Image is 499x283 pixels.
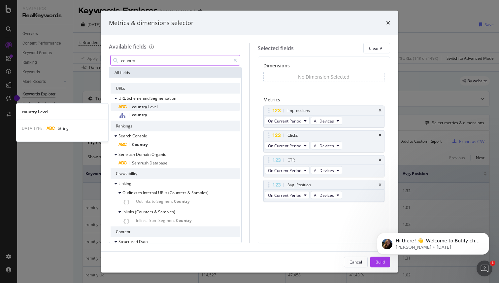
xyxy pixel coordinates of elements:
[176,218,192,223] span: Country
[258,44,294,52] div: Selected fields
[138,190,143,195] span: to
[158,209,175,215] span: Samples)
[379,183,382,187] div: times
[118,152,136,157] span: Semrush
[287,157,295,163] div: CTR
[111,168,240,179] div: Crawlability
[265,191,310,199] button: On Current Period
[363,43,390,53] button: Clear All
[158,218,176,223] span: Segment
[109,67,241,78] div: All fields
[379,158,382,162] div: times
[268,192,301,198] span: On Current Period
[191,190,209,195] span: Samples)
[120,55,230,65] input: Search by field name
[111,121,240,131] div: Rankings
[132,160,150,166] span: Semrush
[29,19,113,51] span: Hi there! 👋 Welcome to Botify chat support! Have a question? Reply to this message and our team w...
[143,190,158,195] span: Internal
[174,198,190,204] span: Country
[136,152,151,157] span: Domain
[344,257,368,267] button: Cancel
[118,239,139,244] span: Structured
[311,142,342,150] button: All Devices
[187,190,191,195] span: &
[118,95,127,101] span: URL
[168,190,187,195] span: (Counters
[109,18,193,27] div: Metrics & dimensions selector
[154,209,158,215] span: &
[314,143,334,148] span: All Devices
[149,218,158,223] span: from
[101,11,398,272] div: modal
[311,117,342,125] button: All Devices
[132,112,147,118] span: country
[311,166,342,174] button: All Devices
[379,133,382,137] div: times
[29,25,114,31] p: Message from Laura, sent 4w ago
[349,259,362,265] div: Cancel
[111,227,240,237] div: Content
[298,74,349,80] div: No Dimension Selected
[477,261,492,276] iframe: Intercom live chat
[156,198,174,204] span: Segment
[152,198,156,204] span: to
[379,109,382,113] div: times
[143,95,150,101] span: and
[287,182,311,188] div: Avg. Position
[158,190,168,195] span: URLs
[265,117,310,125] button: On Current Period
[17,109,108,114] div: country Level
[263,180,385,202] div: Avg. PositiontimesOn Current PeriodAll Devices
[132,133,147,139] span: Console
[148,104,158,110] span: Level
[490,261,495,266] span: 1
[265,166,310,174] button: On Current Period
[127,95,143,101] span: Scheme
[263,130,385,153] div: ClickstimesOn Current PeriodAll Devices
[268,143,301,148] span: On Current Period
[150,160,167,166] span: Database
[263,96,385,106] div: Metrics
[118,133,132,139] span: Search
[132,142,148,147] span: Country
[136,218,149,223] span: Inlinks
[135,209,154,215] span: (Counters
[367,219,499,265] iframe: Intercom notifications message
[118,181,131,186] span: Linking
[151,152,166,157] span: Organic
[314,118,334,124] span: All Devices
[265,142,310,150] button: On Current Period
[109,43,147,50] div: Available fields
[314,167,334,173] span: All Devices
[314,192,334,198] span: All Devices
[263,155,385,177] div: CTRtimesOn Current PeriodAll Devices
[122,209,135,215] span: Inlinks
[287,132,298,139] div: Clicks
[132,104,148,110] span: country
[386,18,390,27] div: times
[369,45,384,51] div: Clear All
[122,190,138,195] span: Outlinks
[311,191,342,199] button: All Devices
[150,95,176,101] span: Segmentation
[136,198,152,204] span: Outlinks
[263,62,385,72] div: Dimensions
[139,239,148,244] span: Data
[263,106,385,128] div: ImpressionstimesOn Current PeriodAll Devices
[268,167,301,173] span: On Current Period
[111,83,240,94] div: URLs
[268,118,301,124] span: On Current Period
[287,107,310,114] div: Impressions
